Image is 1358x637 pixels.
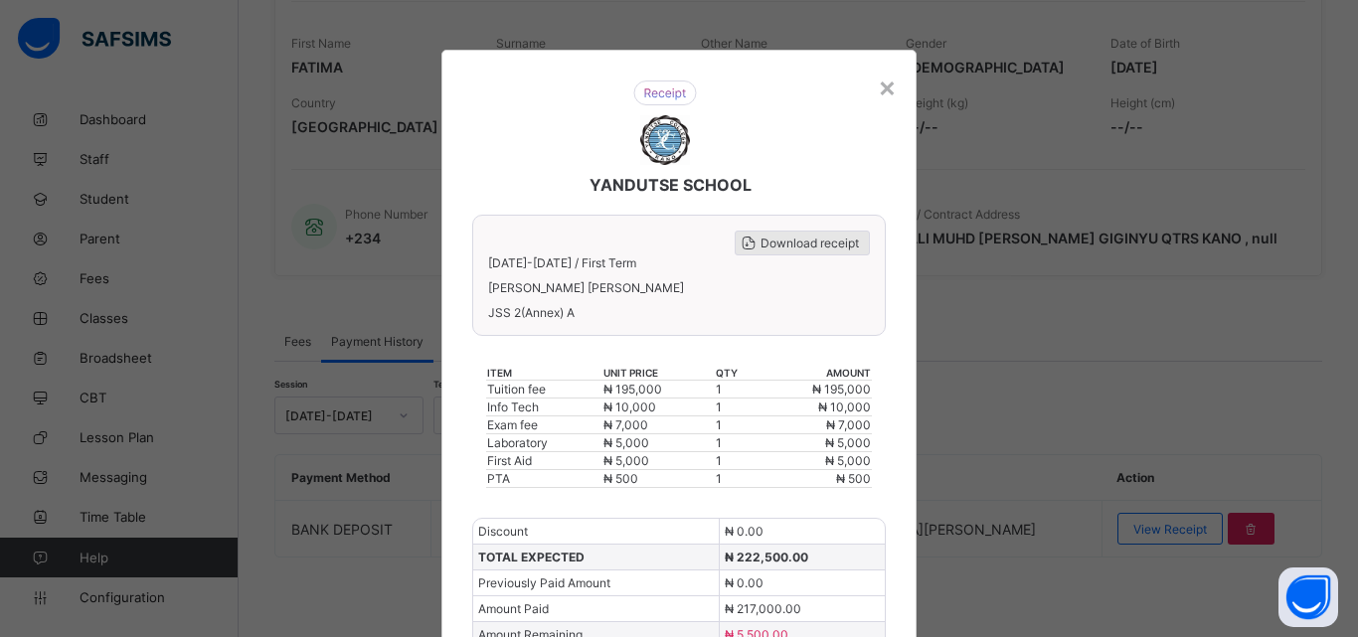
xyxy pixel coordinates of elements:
span: [PERSON_NAME] [PERSON_NAME] [488,280,870,295]
span: ₦ 10,000 [818,399,871,414]
div: PTA [487,471,601,486]
span: ₦ 195,000 [812,382,871,397]
img: receipt.26f346b57495a98c98ef9b0bc63aa4d8.svg [633,80,697,105]
span: [DATE]-[DATE] / First Term [488,255,636,270]
td: 1 [715,398,760,416]
div: Info Tech [487,399,601,414]
span: Amount Paid [478,601,549,616]
span: ₦ 500 [836,471,871,486]
div: Tuition fee [487,382,601,397]
span: ₦ 0.00 [725,575,764,590]
span: ₦ 5,000 [603,453,649,468]
img: YANDUTSE SCHOOL [640,115,690,165]
td: 1 [715,452,760,470]
span: ₦ 5,000 [825,435,871,450]
span: ₦ 10,000 [603,399,656,414]
button: Open asap [1278,567,1338,627]
th: item [486,366,602,381]
span: ₦ 7,000 [826,417,871,432]
span: TOTAL EXPECTED [478,550,585,564]
div: First Aid [487,453,601,468]
span: JSS 2(Annex) A [488,305,870,320]
div: × [878,70,897,103]
span: Previously Paid Amount [478,575,610,590]
td: 1 [715,416,760,434]
span: Download receipt [761,236,859,250]
span: ₦ 0.00 [725,524,764,539]
td: 1 [715,381,760,398]
span: YANDUTSE SCHOOL [590,175,752,195]
span: ₦ 222,500.00 [725,550,808,564]
th: qty [715,366,760,381]
th: unit price [602,366,715,381]
span: ₦ 195,000 [603,382,662,397]
th: amount [760,366,872,381]
span: Discount [478,524,528,539]
span: ₦ 500 [603,471,638,486]
span: ₦ 7,000 [603,417,648,432]
td: 1 [715,434,760,452]
td: 1 [715,470,760,488]
div: Laboratory [487,435,601,450]
span: ₦ 5,000 [603,435,649,450]
div: Exam fee [487,417,601,432]
span: ₦ 5,000 [825,453,871,468]
span: ₦ 217,000.00 [725,601,801,616]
